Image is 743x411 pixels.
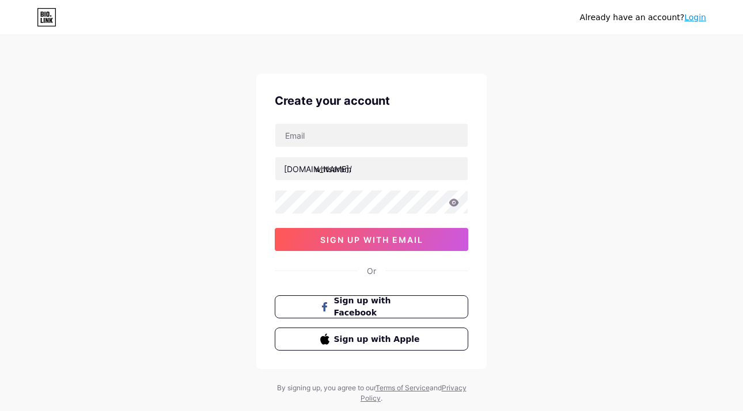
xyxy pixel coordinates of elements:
div: By signing up, you agree to our and . [274,383,469,404]
button: Sign up with Apple [275,328,468,351]
div: [DOMAIN_NAME]/ [284,163,352,175]
div: Already have an account? [580,12,706,24]
div: Create your account [275,92,468,109]
input: Email [275,124,468,147]
div: Or [367,265,376,277]
span: sign up with email [320,235,423,245]
a: Login [684,13,706,22]
span: Sign up with Facebook [334,295,423,319]
input: username [275,157,468,180]
button: Sign up with Facebook [275,295,468,318]
span: Sign up with Apple [334,333,423,345]
button: sign up with email [275,228,468,251]
a: Terms of Service [376,383,430,392]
